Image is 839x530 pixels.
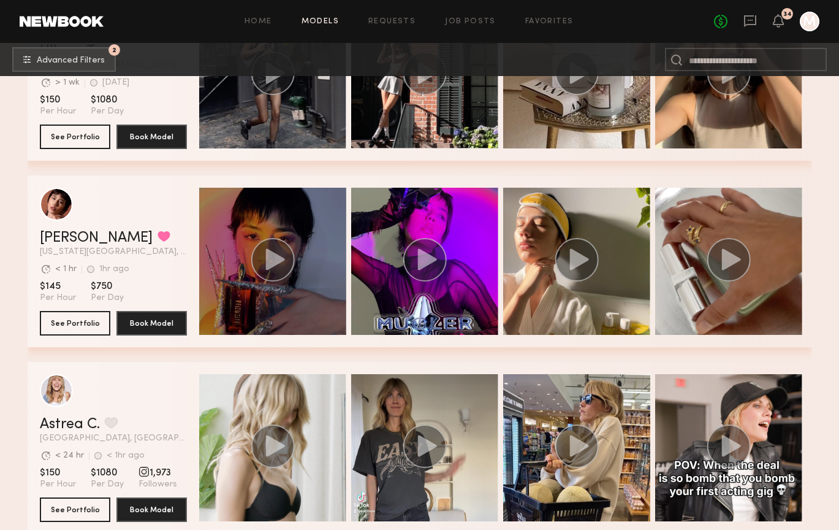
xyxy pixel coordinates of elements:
[91,280,124,293] span: $750
[55,79,80,87] div: > 1 wk
[40,94,76,106] span: $150
[139,479,177,490] span: Followers
[525,18,574,26] a: Favorites
[40,479,76,490] span: Per Hour
[91,94,124,106] span: $1080
[40,231,153,245] a: [PERSON_NAME]
[112,47,116,53] span: 2
[116,311,187,336] button: Book Model
[40,125,110,149] button: See Portfolio
[800,12,819,31] a: M
[368,18,416,26] a: Requests
[40,293,76,304] span: Per Hour
[91,293,124,304] span: Per Day
[40,311,110,336] button: See Portfolio
[783,11,792,18] div: 34
[245,18,272,26] a: Home
[91,479,124,490] span: Per Day
[139,467,177,479] span: 1,973
[55,265,77,274] div: < 1 hr
[302,18,339,26] a: Models
[116,497,187,522] button: Book Model
[12,47,116,72] button: 2Advanced Filters
[40,497,110,522] button: See Portfolio
[40,434,187,443] span: [GEOGRAPHIC_DATA], [GEOGRAPHIC_DATA]
[55,451,84,460] div: < 24 hr
[116,125,187,149] button: Book Model
[40,280,76,293] span: $145
[445,18,496,26] a: Job Posts
[91,467,124,479] span: $1080
[40,417,100,432] a: Astrea C.
[40,467,76,479] span: $150
[99,265,129,274] div: 1hr ago
[91,106,124,117] span: Per Day
[40,248,187,256] span: [US_STATE][GEOGRAPHIC_DATA], [GEOGRAPHIC_DATA]
[107,451,145,460] div: < 1hr ago
[102,79,129,87] div: [DATE]
[40,106,76,117] span: Per Hour
[37,56,105,65] span: Advanced Filters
